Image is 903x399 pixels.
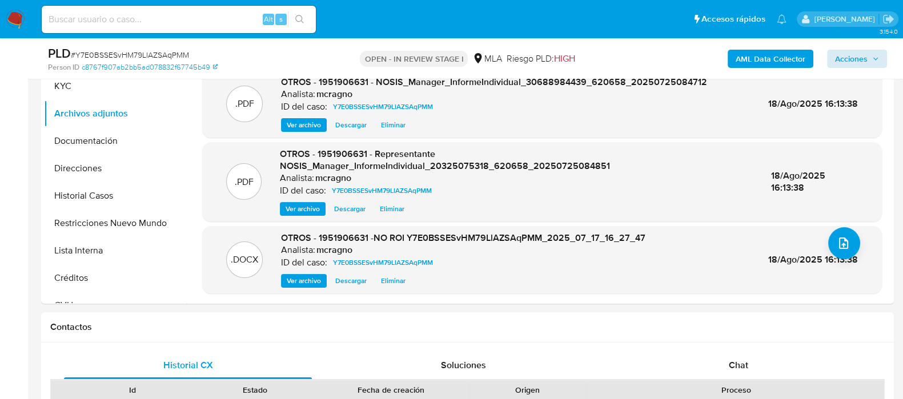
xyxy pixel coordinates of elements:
span: 18/Ago/2025 16:13:38 [768,97,858,110]
span: OTROS - 1951906631 - Representante NOSIS_Manager_InformeIndividual_20325075318_620658_20250725084851 [280,147,610,173]
p: .PDF [235,176,254,188]
p: .DOCX [231,253,258,266]
span: Acciones [835,50,868,68]
span: Alt [264,14,273,25]
span: Eliminar [381,119,406,131]
h6: mcragno [315,172,351,184]
p: marielabelen.cragno@mercadolibre.com [814,14,878,25]
p: Analista: [281,244,315,256]
span: Y7E0BSSESvHM79LlAZSAqPMM [332,184,432,198]
button: Eliminar [375,274,411,288]
div: Fecha de creación [324,384,458,396]
button: Eliminar [375,118,411,132]
b: AML Data Collector [736,50,805,68]
span: Accesos rápidos [701,13,765,25]
span: HIGH [553,52,575,65]
span: 18/Ago/2025 16:13:38 [768,253,858,266]
p: ID del caso: [281,257,327,268]
button: upload-file [828,227,860,259]
button: Ver archivo [280,202,326,216]
span: Ver archivo [287,275,321,287]
span: Soluciones [441,358,486,372]
div: Id [79,384,186,396]
span: Eliminar [380,203,404,215]
div: Origen [474,384,581,396]
span: s [279,14,283,25]
button: Archivos adjuntos [44,100,187,127]
span: Y7E0BSSESvHM79LlAZSAqPMM [333,100,433,114]
button: Lista Interna [44,237,187,264]
a: Y7E0BSSESvHM79LlAZSAqPMM [328,256,438,269]
span: Descargar [335,275,367,287]
span: # Y7E0BSSESvHM79LlAZSAqPMM [71,49,189,61]
input: Buscar usuario o caso... [42,12,316,27]
button: Ver archivo [281,274,327,288]
button: Historial Casos [44,182,187,209]
button: Direcciones [44,155,187,182]
button: Ver archivo [281,118,327,132]
div: MLA [472,53,501,65]
p: .PDF [235,98,254,110]
span: Eliminar [381,275,406,287]
span: OTROS - 1951906631 -NO ROI Y7E0BSSESvHM79LlAZSAqPMM_2025_07_17_16_27_47 [281,231,645,244]
a: Notificaciones [777,14,786,24]
button: AML Data Collector [728,50,813,68]
span: Descargar [335,119,367,131]
h6: mcragno [316,244,352,256]
span: Chat [729,358,748,372]
button: Acciones [827,50,887,68]
span: 3.154.0 [879,27,897,36]
b: Person ID [48,62,79,72]
p: ID del caso: [280,185,326,196]
a: Salir [882,13,894,25]
button: Descargar [330,118,372,132]
span: Historial CX [163,358,213,372]
a: Y7E0BSSESvHM79LlAZSAqPMM [327,184,436,198]
div: Estado [202,384,308,396]
p: OPEN - IN REVIEW STAGE I [360,51,468,67]
span: Ver archivo [287,119,321,131]
button: Descargar [330,274,372,288]
span: 18/Ago/2025 16:13:38 [771,169,825,195]
button: Eliminar [374,202,410,216]
div: Proceso [597,384,876,396]
span: OTROS - 1951906631 - NOSIS_Manager_InformeIndividual_30688984439_620658_20250725084712 [281,75,707,88]
p: ID del caso: [281,101,327,112]
button: search-icon [288,11,311,27]
button: KYC [44,72,187,100]
button: Créditos [44,264,187,292]
b: PLD [48,44,71,62]
h1: Contactos [50,321,885,333]
button: Documentación [44,127,187,155]
p: Analista: [280,172,314,184]
button: Descargar [328,202,371,216]
span: Y7E0BSSESvHM79LlAZSAqPMM [333,256,433,269]
button: CVU [44,292,187,319]
a: c8767f907ab2bb5ad078832f67745b49 [82,62,218,72]
button: Restricciones Nuevo Mundo [44,209,187,237]
span: Ver archivo [286,203,320,215]
span: Descargar [334,203,366,215]
p: Analista: [281,88,315,100]
a: Y7E0BSSESvHM79LlAZSAqPMM [328,100,438,114]
h6: mcragno [316,88,352,100]
span: Riesgo PLD: [506,53,575,65]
